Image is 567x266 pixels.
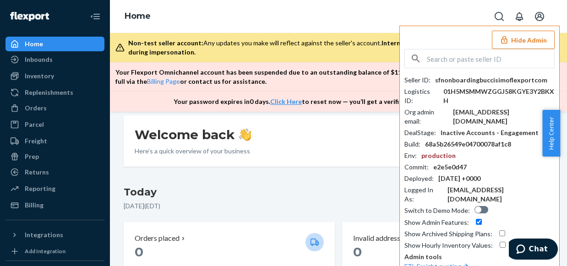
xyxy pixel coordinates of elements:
[404,140,420,149] div: Build :
[492,31,555,49] button: Hide Admin
[25,201,44,210] div: Billing
[438,174,480,183] div: [DATE] +0000
[435,76,547,85] div: sfnonboardingbuccisimoflexportcom
[25,184,55,193] div: Reporting
[404,128,436,137] div: DealStage :
[10,12,49,21] img: Flexport logo
[404,185,443,204] div: Logged In As :
[25,136,47,146] div: Freight
[117,3,158,30] ol: breadcrumbs
[404,218,469,227] div: Show Admin Features :
[115,68,552,86] p: Your Flexport Omnichannel account has been suspended due to an outstanding balance of $ 1159.21 ....
[124,201,553,211] p: [DATE] ( EDT )
[490,7,508,26] button: Open Search Box
[5,165,104,179] a: Returns
[5,134,104,148] a: Freight
[404,151,417,160] div: Env :
[510,7,529,26] button: Open notifications
[5,101,104,115] a: Orders
[542,110,560,157] button: Help Center
[404,87,439,105] div: Logistics ID :
[135,244,143,260] span: 0
[404,206,470,215] div: Switch to Demo Mode :
[5,85,104,100] a: Replenishments
[25,55,53,64] div: Inbounds
[404,108,448,126] div: Org admin email :
[25,71,54,81] div: Inventory
[135,126,251,143] h1: Welcome back
[5,198,104,212] a: Billing
[25,247,65,255] div: Add Integration
[509,239,558,261] iframe: Opens a widget where you can chat to one of our agents
[25,103,47,113] div: Orders
[239,128,251,141] img: hand-wave emoji
[135,233,180,244] p: Orders placed
[404,229,492,239] div: Show Archived Shipping Plans :
[425,140,511,149] div: 68a5b26549e04700078af1c8
[353,233,407,244] p: Invalid addresses
[353,244,362,260] span: 0
[147,77,180,85] a: Billing Page
[128,39,203,47] span: Non-test seller account:
[404,163,429,172] div: Commit :
[427,49,554,68] input: Search or paste seller ID
[25,230,63,239] div: Integrations
[5,37,104,51] a: Home
[5,149,104,164] a: Prep
[447,185,555,204] div: [EMAIL_ADDRESS][DOMAIN_NAME]
[5,69,104,83] a: Inventory
[5,228,104,242] button: Integrations
[404,174,434,183] div: Deployed :
[443,87,555,105] div: 01H5MSMMWZGGJ58KGYE3Y2BKXH
[5,246,104,257] a: Add Integration
[421,151,456,160] div: production
[174,97,494,106] p: Your password expires in 0 days . to reset now — you’ll get a verification email and be logged out.
[453,108,555,126] div: [EMAIL_ADDRESS][DOMAIN_NAME]
[25,168,49,177] div: Returns
[5,52,104,67] a: Inbounds
[25,120,44,129] div: Parcel
[270,98,302,105] a: Click Here
[404,241,493,250] div: Show Hourly Inventory Values :
[441,128,539,137] div: Inactive Accounts - Engagement
[5,181,104,196] a: Reporting
[25,88,73,97] div: Replenishments
[125,11,151,21] a: Home
[25,39,43,49] div: Home
[404,76,431,85] div: Seller ID :
[433,163,467,172] div: e2e5e0d47
[404,252,555,261] p: Admin tools
[124,185,553,200] h3: Today
[86,7,104,26] button: Close Navigation
[530,7,549,26] button: Open account menu
[128,38,552,57] div: Any updates you make will reflect against the seller's account.
[5,117,104,132] a: Parcel
[135,147,251,156] p: Here’s a quick overview of your business
[25,152,39,161] div: Prep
